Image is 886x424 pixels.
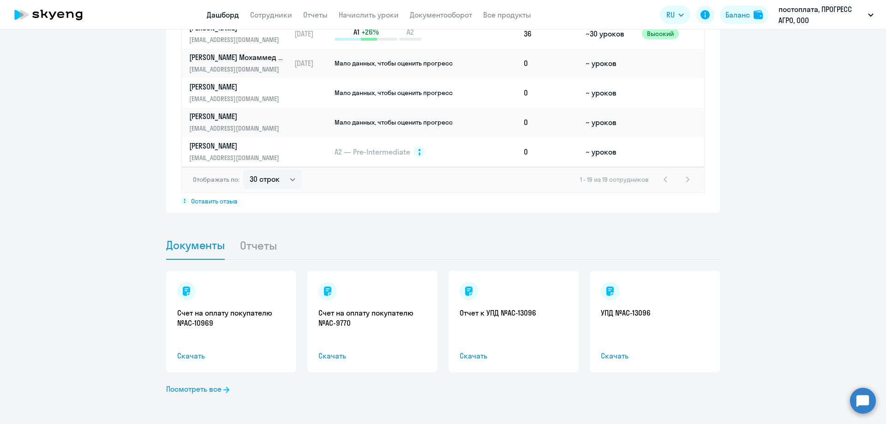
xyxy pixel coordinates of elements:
[291,19,334,48] td: [DATE]
[660,6,690,24] button: RU
[189,52,284,62] p: [PERSON_NAME] Мохаммед [PERSON_NAME]
[460,308,568,318] a: Отчет к УПД №AC-13096
[189,64,284,74] p: [EMAIL_ADDRESS][DOMAIN_NAME]
[335,118,453,126] span: Мало данных, чтобы оценить прогресс
[189,111,290,133] a: [PERSON_NAME][EMAIL_ADDRESS][DOMAIN_NAME]
[189,82,284,92] p: [PERSON_NAME]
[353,27,359,37] span: A1
[189,23,290,45] a: [PERSON_NAME][EMAIL_ADDRESS][DOMAIN_NAME]
[166,238,225,252] span: Документы
[582,137,638,167] td: ~ уроков
[189,35,284,45] p: [EMAIL_ADDRESS][DOMAIN_NAME]
[291,48,334,78] td: [DATE]
[580,175,649,184] span: 1 - 19 из 19 сотрудников
[335,147,410,157] span: A2 — Pre-Intermediate
[189,52,290,74] a: [PERSON_NAME] Мохаммед [PERSON_NAME][EMAIL_ADDRESS][DOMAIN_NAME]
[191,197,238,205] span: Оставить отзыв
[207,10,239,19] a: Дашборд
[189,153,284,163] p: [EMAIL_ADDRESS][DOMAIN_NAME]
[582,48,638,78] td: ~ уроков
[166,231,720,260] ul: Tabs
[193,175,239,184] span: Отображать по:
[520,48,582,78] td: 0
[318,308,426,328] a: Счет на оплату покупателю №AC-9770
[460,350,568,361] span: Скачать
[642,28,679,39] span: Высокий
[582,107,638,137] td: ~ уроков
[177,350,285,361] span: Скачать
[189,123,284,133] p: [EMAIL_ADDRESS][DOMAIN_NAME]
[189,111,284,121] p: [PERSON_NAME]
[335,59,453,67] span: Мало данных, чтобы оценить прогресс
[720,6,768,24] button: Балансbalance
[601,308,709,318] a: УПД №AC-13096
[318,350,426,361] span: Скачать
[582,78,638,107] td: ~ уроков
[601,350,709,361] span: Скачать
[754,10,763,19] img: balance
[774,4,878,26] button: постоплата, ПРОГРЕСС АГРО, ООО
[361,27,379,37] span: +26%
[520,107,582,137] td: 0
[666,9,675,20] span: RU
[189,94,284,104] p: [EMAIL_ADDRESS][DOMAIN_NAME]
[303,10,328,19] a: Отчеты
[189,141,290,163] a: [PERSON_NAME][EMAIL_ADDRESS][DOMAIN_NAME]
[189,82,290,104] a: [PERSON_NAME][EMAIL_ADDRESS][DOMAIN_NAME]
[778,4,864,26] p: постоплата, ПРОГРЕСС АГРО, ООО
[725,9,750,20] div: Баланс
[189,141,284,151] p: [PERSON_NAME]
[166,383,229,394] a: Посмотреть все
[520,78,582,107] td: 0
[339,10,399,19] a: Начислить уроки
[407,27,414,37] span: A2
[520,19,582,48] td: 36
[582,19,638,48] td: ~30 уроков
[335,89,453,97] span: Мало данных, чтобы оценить прогресс
[410,10,472,19] a: Документооборот
[520,137,582,167] td: 0
[250,10,292,19] a: Сотрудники
[483,10,531,19] a: Все продукты
[177,308,285,328] a: Счет на оплату покупателю №AC-10969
